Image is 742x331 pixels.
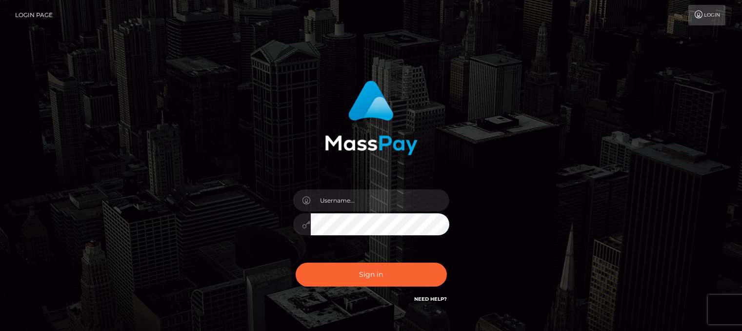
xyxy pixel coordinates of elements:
input: Username... [311,189,449,211]
a: Need Help? [414,296,447,302]
img: MassPay Login [325,81,418,155]
a: Login Page [15,5,53,25]
a: Login [688,5,725,25]
button: Sign in [296,263,447,287]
